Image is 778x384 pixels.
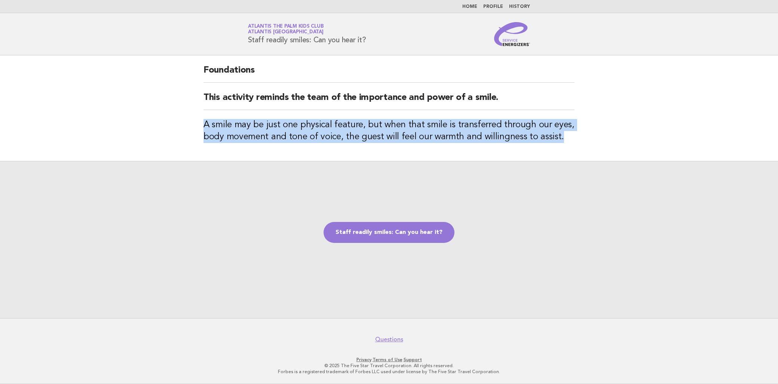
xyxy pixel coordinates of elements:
a: Profile [483,4,503,9]
a: Support [404,357,422,362]
a: Staff readily smiles: Can you hear it? [324,222,454,243]
p: · · [160,357,618,363]
a: Questions [375,336,403,343]
h1: Staff readily smiles: Can you hear it? [248,24,366,44]
a: Terms of Use [373,357,402,362]
h2: Foundations [203,64,575,83]
a: History [509,4,530,9]
p: Forbes is a registered trademark of Forbes LLC used under license by The Five Star Travel Corpora... [160,369,618,375]
img: Service Energizers [494,22,530,46]
span: Atlantis [GEOGRAPHIC_DATA] [248,30,324,35]
p: © 2025 The Five Star Travel Corporation. All rights reserved. [160,363,618,369]
h3: A smile may be just one physical feature, but when that smile is transferred through our eyes, bo... [203,119,575,143]
h2: This activity reminds the team of the importance and power of a smile. [203,92,575,110]
a: Atlantis The Palm Kids ClubAtlantis [GEOGRAPHIC_DATA] [248,24,324,34]
a: Privacy [356,357,371,362]
a: Home [462,4,477,9]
